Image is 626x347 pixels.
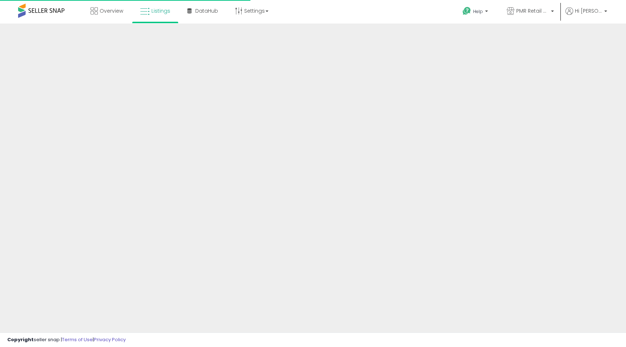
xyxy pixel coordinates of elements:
[195,7,218,14] span: DataHub
[566,7,607,24] a: Hi [PERSON_NAME]
[516,7,549,14] span: PMR Retail USA LLC
[575,7,602,14] span: Hi [PERSON_NAME]
[473,8,483,14] span: Help
[462,7,471,16] i: Get Help
[457,1,495,24] a: Help
[100,7,123,14] span: Overview
[151,7,170,14] span: Listings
